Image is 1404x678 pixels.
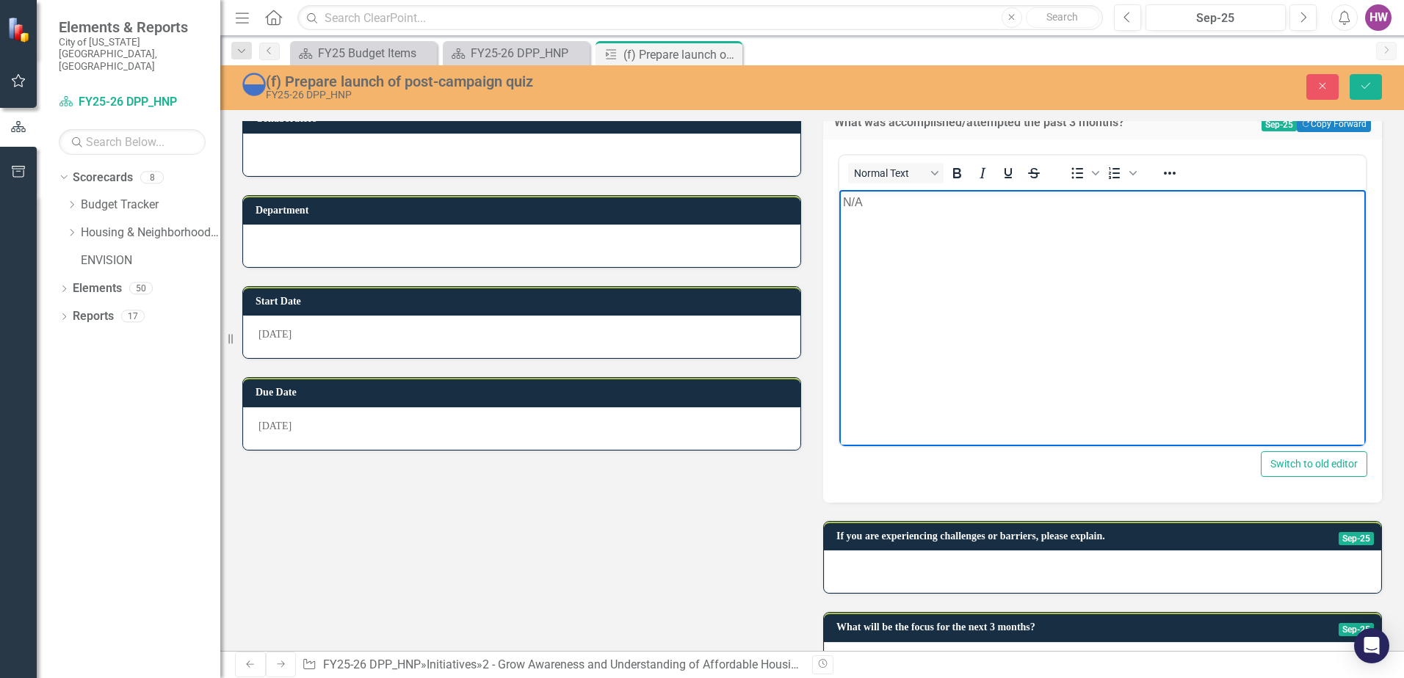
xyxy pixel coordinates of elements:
[848,163,944,183] button: Block Normal Text
[73,280,122,297] a: Elements
[121,310,145,323] div: 17
[1046,11,1078,23] span: Search
[970,163,995,183] button: Italic
[1026,7,1099,28] button: Search
[256,387,793,398] h3: Due Date
[471,44,586,62] div: FY25-26 DPP_HNP
[1297,116,1371,132] button: Copy Forward
[623,45,739,64] div: (f) Prepare launch of post-campaign quiz
[1365,4,1392,31] button: HW
[81,197,220,214] a: Budget Tracker
[73,169,133,186] a: Scorecards
[1339,532,1374,545] span: Sep-25
[81,252,220,269] a: ENVISION
[318,44,433,62] div: FY25 Budget Items
[323,657,421,671] a: FY25-26 DPP_HNP
[256,205,793,216] h3: Department
[836,531,1312,542] h3: If you are experiencing challenges or barriers, please explain.
[1021,163,1046,183] button: Strikethrough
[1262,118,1297,131] span: Sep-25
[1354,628,1389,663] div: Open Intercom Messenger
[1151,10,1281,27] div: Sep-25
[1157,163,1182,183] button: Reveal or hide additional toolbar items
[7,17,33,43] img: ClearPoint Strategy
[302,657,801,674] div: » » »
[1102,163,1139,183] div: Numbered list
[59,129,206,155] input: Search Below...
[140,171,164,183] div: 8
[129,282,153,295] div: 50
[1339,623,1374,636] span: Sep-25
[839,190,1366,446] iframe: Rich Text Area
[446,44,586,62] a: FY25-26 DPP_HNP
[242,73,266,96] img: In Progress
[59,36,206,72] small: City of [US_STATE][GEOGRAPHIC_DATA], [GEOGRAPHIC_DATA]
[1146,4,1286,31] button: Sep-25
[836,621,1294,633] h3: What will be the focus for the next 3 months?
[258,329,292,340] span: [DATE]
[266,73,881,90] div: (f) Prepare launch of post-campaign quiz
[427,657,477,671] a: Initiatives
[944,163,969,183] button: Bold
[1261,451,1367,477] button: Switch to old editor
[59,94,206,111] a: FY25-26 DPP_HNP
[854,167,926,179] span: Normal Text
[73,308,114,325] a: Reports
[482,657,1114,671] a: 2 - Grow Awareness and Understanding of Affordable Housing in the City through the Launch of an E...
[297,5,1103,31] input: Search ClearPoint...
[294,44,433,62] a: FY25 Budget Items
[258,420,292,431] span: [DATE]
[996,163,1021,183] button: Underline
[256,296,793,307] h3: Start Date
[834,116,1224,129] h3: What was accomplished/attempted the past 3 months?
[59,18,206,36] span: Elements & Reports
[266,90,881,101] div: FY25-26 DPP_HNP
[1065,163,1101,183] div: Bullet list
[81,225,220,241] a: Housing & Neighborhood Preservation Home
